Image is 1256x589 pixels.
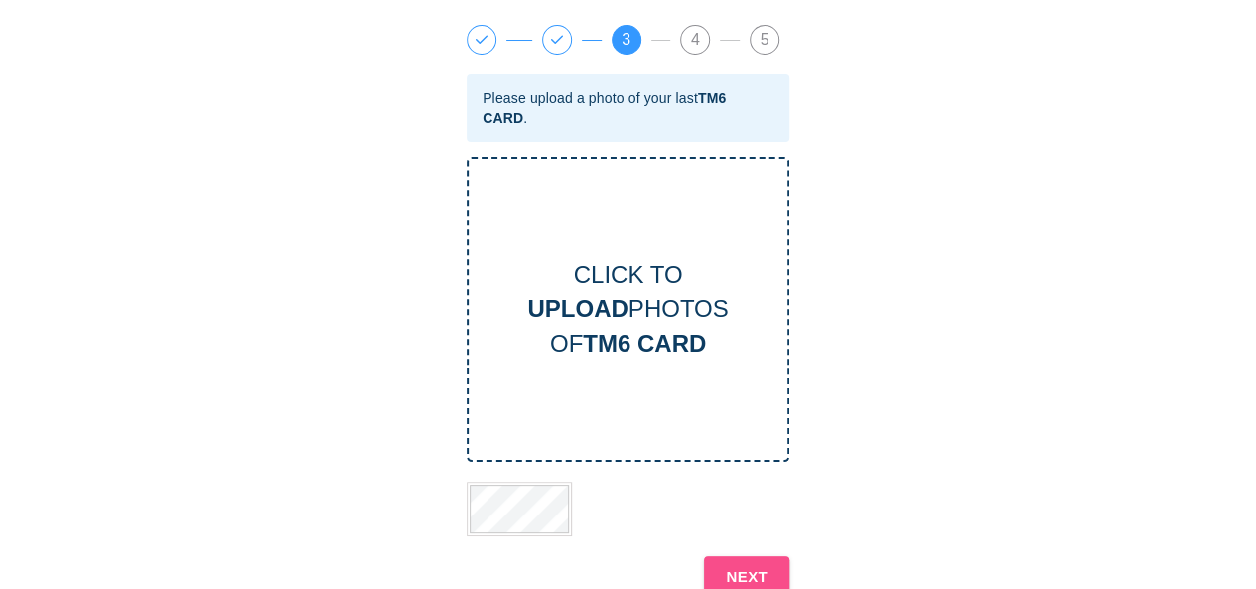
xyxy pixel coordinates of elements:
[483,88,773,128] div: Please upload a photo of your last .
[613,26,640,54] span: 3
[751,26,778,54] span: 5
[543,26,571,54] span: 2
[468,26,495,54] span: 1
[527,295,628,322] b: UPLOAD
[469,258,787,361] div: CLICK TO PHOTOS OF
[583,330,706,357] b: TM6 CARD
[681,26,709,54] span: 4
